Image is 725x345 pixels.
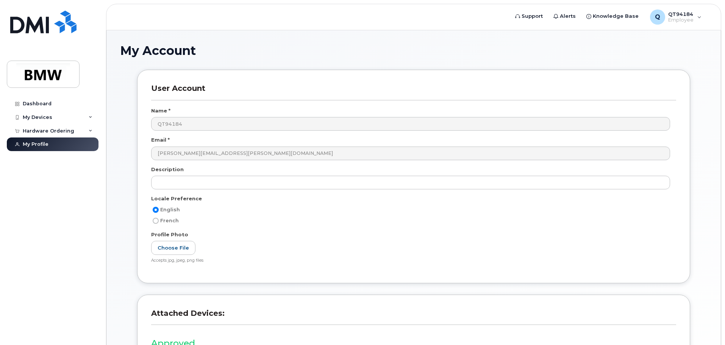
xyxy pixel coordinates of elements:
input: English [153,207,159,213]
h3: User Account [151,84,676,100]
label: Locale Preference [151,195,202,202]
span: French [160,218,179,223]
label: Email * [151,136,170,144]
h3: Attached Devices: [151,309,676,325]
label: Choose File [151,241,195,255]
label: Description [151,166,184,173]
label: Profile Photo [151,231,188,238]
label: Name * [151,107,170,114]
span: English [160,207,180,212]
div: Accepts jpg, jpeg, png files [151,258,670,264]
h1: My Account [120,44,707,57]
input: French [153,218,159,224]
